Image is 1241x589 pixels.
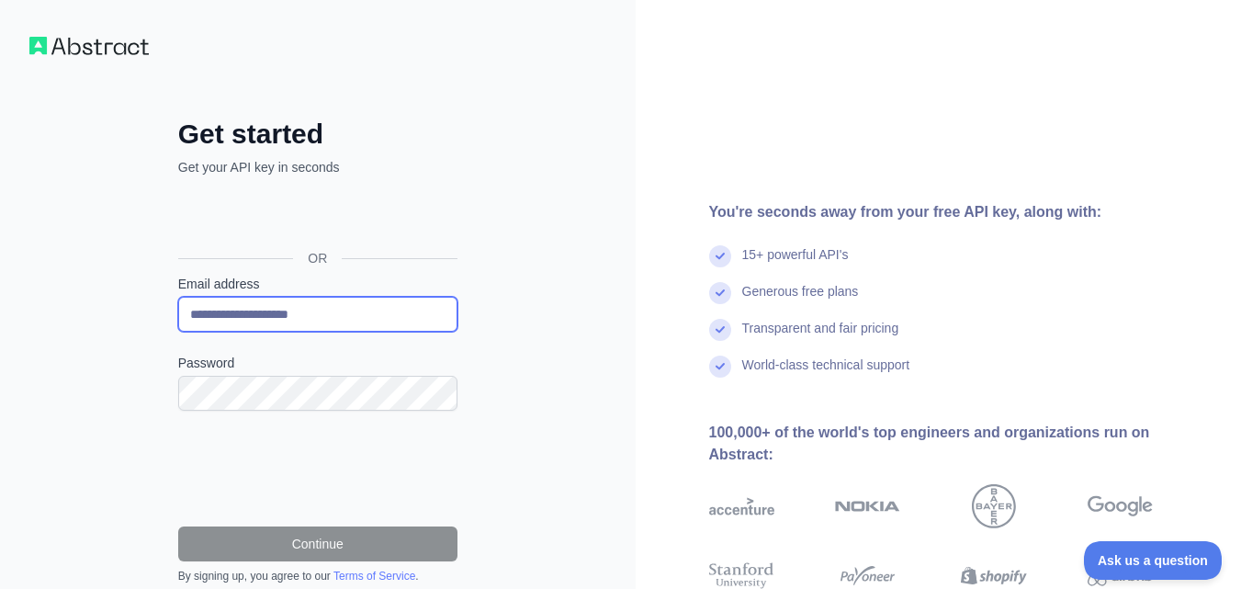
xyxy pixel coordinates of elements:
[709,484,774,528] img: accenture
[709,245,731,267] img: check mark
[178,275,457,293] label: Email address
[178,354,457,372] label: Password
[972,484,1016,528] img: bayer
[169,197,463,237] iframe: Sign in with Google Button
[742,319,899,356] div: Transparent and fair pricing
[835,484,900,528] img: nokia
[178,433,457,504] iframe: reCAPTCHA
[742,282,859,319] div: Generous free plans
[178,158,457,176] p: Get your API key in seconds
[1088,484,1153,528] img: google
[709,282,731,304] img: check mark
[178,527,457,561] button: Continue
[742,356,910,392] div: World-class technical support
[709,201,1213,223] div: You're seconds away from your free API key, along with:
[178,569,457,583] div: By signing up, you agree to our .
[709,319,731,341] img: check mark
[709,422,1213,466] div: 100,000+ of the world's top engineers and organizations run on Abstract:
[1084,541,1223,580] iframe: Toggle Customer Support
[29,37,149,55] img: Workflow
[293,249,342,267] span: OR
[709,356,731,378] img: check mark
[333,570,415,583] a: Terms of Service
[742,245,849,282] div: 15+ powerful API's
[178,118,457,151] h2: Get started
